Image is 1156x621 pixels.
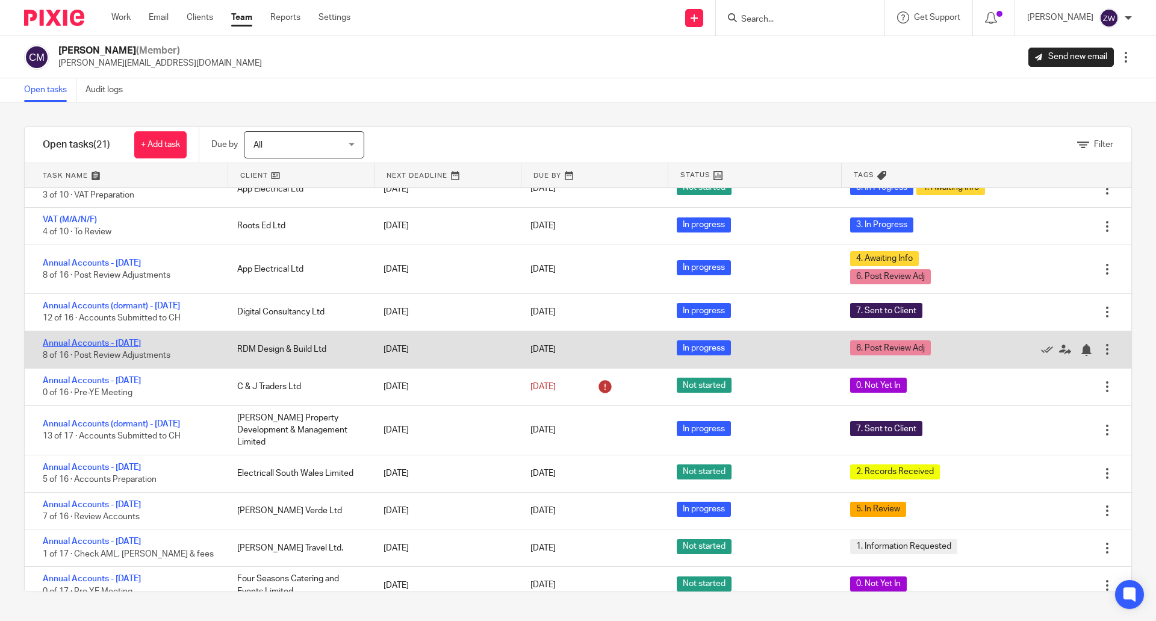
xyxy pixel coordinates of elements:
span: 3 of 10 · VAT Preparation [43,191,134,199]
a: Send new email [1028,48,1114,67]
span: Tags [854,170,874,180]
div: App Electrical Ltd [225,177,371,201]
span: (21) [93,140,110,149]
span: 7 of 16 · Review Accounts [43,513,140,521]
span: 3. In Progress [850,180,913,195]
span: 1 of 17 · Check AML, [PERSON_NAME] & fees [43,550,214,558]
span: 8 of 16 · Post Review Adjustments [43,351,170,360]
span: [DATE] [530,345,556,354]
a: Team [231,11,252,23]
a: Annual Accounts - [DATE] [43,537,141,546]
a: Email [149,11,169,23]
span: 12 of 16 · Accounts Submitted to CH [43,314,181,323]
a: Annual Accounts - [DATE] [43,259,141,267]
span: 2. Records Received [850,464,940,479]
div: Roots Ed Ltd [225,214,371,238]
div: RDM Design & Build Ltd [225,337,371,361]
div: [DATE] [371,300,518,324]
span: All [253,141,263,149]
span: [DATE] [530,544,556,552]
span: 13 of 17 · Accounts Submitted to CH [43,432,181,440]
div: [DATE] [371,214,518,238]
a: Audit logs [85,78,132,102]
span: 5 of 16 · Accounts Preparation [43,475,157,484]
span: 6. Post Review Adj [850,340,931,355]
div: [DATE] [371,461,518,485]
a: + Add task [134,131,187,158]
div: [DATE] [371,375,518,399]
span: Not started [677,180,732,195]
a: Settings [319,11,350,23]
a: Annual Accounts - [DATE] [43,501,141,509]
span: In progress [677,260,731,275]
span: Not started [677,378,732,393]
span: (Member) [136,46,180,55]
span: In progress [677,421,731,436]
div: [DATE] [371,536,518,560]
a: Open tasks [24,78,76,102]
div: [PERSON_NAME] Travel Ltd. [225,536,371,560]
span: 4 of 10 · To Review [43,228,111,237]
a: VAT (M/A/N/F) [43,216,97,224]
span: In progress [677,217,731,232]
span: [DATE] [530,581,556,590]
div: [PERSON_NAME] Property Development & Management Limited [225,406,371,455]
img: Pixie [24,10,84,26]
div: [DATE] [371,257,518,281]
p: Due by [211,139,238,151]
span: 3. In Progress [850,217,913,232]
h2: [PERSON_NAME] [58,45,262,57]
img: svg%3E [1099,8,1119,28]
span: Not started [677,539,732,554]
span: 8 of 16 · Post Review Adjustments [43,271,170,279]
span: 6. Post Review Adj [850,269,931,284]
a: Clients [187,11,213,23]
a: Annual Accounts - [DATE] [43,339,141,348]
span: Filter [1094,140,1113,149]
div: [DATE] [371,418,518,442]
p: [PERSON_NAME][EMAIL_ADDRESS][DOMAIN_NAME] [58,57,262,69]
a: Work [111,11,131,23]
div: [DATE] [371,337,518,361]
span: [DATE] [530,507,556,515]
p: [PERSON_NAME] [1027,11,1093,23]
h1: Open tasks [43,139,110,151]
div: C & J Traders Ltd [225,375,371,399]
div: [DATE] [371,573,518,598]
span: Not started [677,576,732,591]
span: 0. Not Yet In [850,378,907,393]
span: [DATE] [530,185,556,193]
span: 0 of 17 · Pre-YE Meeting [43,587,132,596]
span: Get Support [914,13,960,22]
span: Status [680,170,710,180]
a: Annual Accounts - [DATE] [43,575,141,583]
img: svg%3E [24,45,49,70]
span: 5. In Review [850,502,906,517]
span: 0 of 16 · Pre-YE Meeting [43,389,132,397]
span: [DATE] [530,382,556,391]
div: [PERSON_NAME] Verde Ltd [225,499,371,523]
span: 1. Information Requested [850,539,957,554]
div: [DATE] [371,499,518,523]
span: [DATE] [530,426,556,434]
a: Mark as done [1041,343,1059,355]
span: [DATE] [530,469,556,478]
a: Annual Accounts - [DATE] [43,463,141,472]
div: [DATE] [371,177,518,201]
span: 4. Awaiting Info [916,180,985,195]
div: Electricall South Wales Limited [225,461,371,485]
span: In progress [677,502,731,517]
span: 4. Awaiting Info [850,251,919,266]
span: [DATE] [530,265,556,273]
span: 0. Not Yet In [850,576,907,591]
a: Annual Accounts (dormant) - [DATE] [43,420,180,428]
span: Not started [677,464,732,479]
span: [DATE] [530,308,556,316]
span: In progress [677,340,731,355]
a: Annual Accounts (dormant) - [DATE] [43,302,180,310]
div: App Electrical Ltd [225,257,371,281]
input: Search [740,14,848,25]
div: Digital Consultancy Ltd [225,300,371,324]
span: In progress [677,303,731,318]
span: [DATE] [530,222,556,231]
